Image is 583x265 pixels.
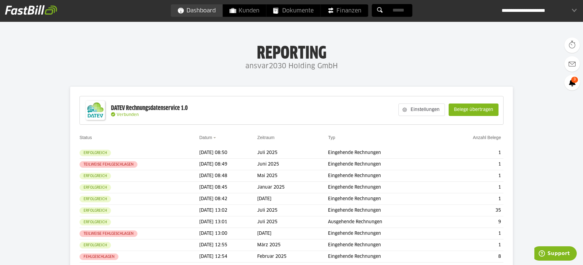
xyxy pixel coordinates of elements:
[328,170,440,182] td: Eingehende Rechnungen
[440,193,503,205] td: 1
[79,150,111,156] sl-badge: Erfolgreich
[79,207,111,214] sl-badge: Erfolgreich
[213,137,217,138] img: sort_desc.gif
[230,4,259,17] span: Kunden
[199,159,257,170] td: [DATE] 08:49
[328,239,440,251] td: Eingehende Rechnungen
[257,170,328,182] td: Mai 2025
[199,147,257,159] td: [DATE] 08:50
[440,205,503,216] td: 35
[79,242,111,248] sl-badge: Erfolgreich
[199,251,257,263] td: [DATE] 12:54
[473,135,501,140] a: Anzahl Belege
[440,170,503,182] td: 1
[440,159,503,170] td: 1
[199,216,257,228] td: [DATE] 13:01
[171,4,223,17] a: Dashboard
[440,216,503,228] td: 9
[440,251,503,263] td: 8
[199,239,257,251] td: [DATE] 12:55
[257,228,328,239] td: [DATE]
[79,253,118,260] sl-badge: Fehlgeschlagen
[199,170,257,182] td: [DATE] 08:48
[449,104,499,116] sl-button: Belege übertragen
[571,77,578,83] span: 3
[328,205,440,216] td: Eingehende Rechnungen
[199,193,257,205] td: [DATE] 08:42
[328,182,440,193] td: Eingehende Rechnungen
[199,135,212,140] a: Datum
[257,147,328,159] td: Juli 2025
[273,4,314,17] span: Dokumente
[257,193,328,205] td: [DATE]
[534,246,577,262] iframe: Öffnet ein Widget, in dem Sie weitere Informationen finden
[117,113,139,117] span: Verbunden
[328,228,440,239] td: Eingehende Rechnungen
[440,228,503,239] td: 1
[5,5,57,15] img: fastbill_logo_white.png
[440,239,503,251] td: 1
[111,104,188,112] div: DATEV Rechnungsdatenservice 1.0
[199,228,257,239] td: [DATE] 13:00
[223,4,266,17] a: Kunden
[398,104,445,116] sl-button: Einstellungen
[178,4,216,17] span: Dashboard
[328,135,335,140] a: Typ
[199,182,257,193] td: [DATE] 08:45
[257,205,328,216] td: Juli 2025
[257,251,328,263] td: Februar 2025
[321,4,368,17] a: Finanzen
[83,98,108,123] img: DATEV-Datenservice Logo
[328,193,440,205] td: Eingehende Rechnungen
[257,239,328,251] td: März 2025
[79,173,111,179] sl-badge: Erfolgreich
[257,216,328,228] td: Juli 2025
[79,135,92,140] a: Status
[328,147,440,159] td: Eingehende Rechnungen
[267,4,320,17] a: Dokumente
[79,161,137,168] sl-badge: Teilweise fehlgeschlagen
[79,196,111,202] sl-badge: Erfolgreich
[328,4,361,17] span: Finanzen
[257,159,328,170] td: Juni 2025
[62,44,521,60] h1: Reporting
[79,230,137,237] sl-badge: Teilweise fehlgeschlagen
[328,216,440,228] td: Ausgehende Rechnungen
[79,219,111,225] sl-badge: Erfolgreich
[440,147,503,159] td: 1
[257,182,328,193] td: Januar 2025
[257,135,274,140] a: Zeitraum
[328,159,440,170] td: Eingehende Rechnungen
[328,251,440,263] td: Eingehende Rechnungen
[440,182,503,193] td: 1
[199,205,257,216] td: [DATE] 13:02
[79,184,111,191] sl-badge: Erfolgreich
[564,75,580,90] a: 3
